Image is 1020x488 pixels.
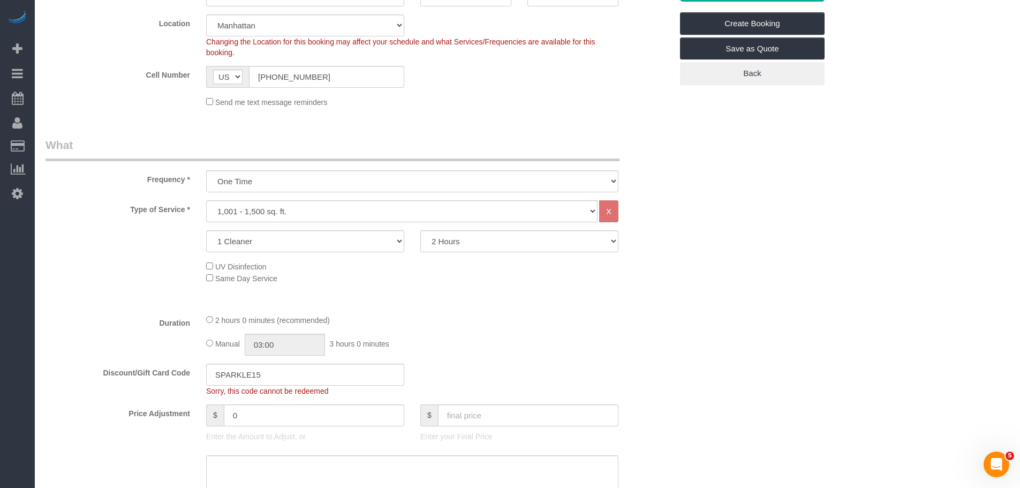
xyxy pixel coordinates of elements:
input: final price [438,404,618,426]
span: Send me text message reminders [215,98,327,107]
span: $ [420,404,438,426]
input: Cell Number [249,66,404,88]
label: Cell Number [37,66,198,80]
p: Enter the Amount to Adjust, or [206,431,404,442]
a: Create Booking [680,12,825,35]
a: Save as Quote [680,37,825,60]
label: Frequency * [37,170,198,185]
legend: What [46,137,619,161]
span: 5 [1006,452,1014,460]
a: Back [680,62,825,85]
img: Automaid Logo [6,11,28,26]
span: Manual [215,340,240,348]
span: $ [206,404,224,426]
span: UV Disinfection [215,262,267,271]
iframe: Intercom live chat [984,452,1009,477]
label: Price Adjustment [37,404,198,419]
span: Same Day Service [215,274,277,283]
span: 2 hours 0 minutes (recommended) [215,316,330,325]
label: Duration [37,314,198,328]
label: Type of Service * [37,200,198,215]
label: Location [37,14,198,29]
span: 3 hours 0 minutes [330,340,389,348]
span: Changing the Location for this booking may affect your schedule and what Services/Frequencies are... [206,37,595,57]
label: Discount/Gift Card Code [37,364,198,378]
span: Sorry, this code cannot be redeemed [206,387,329,395]
p: Enter your Final Price [420,431,618,442]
